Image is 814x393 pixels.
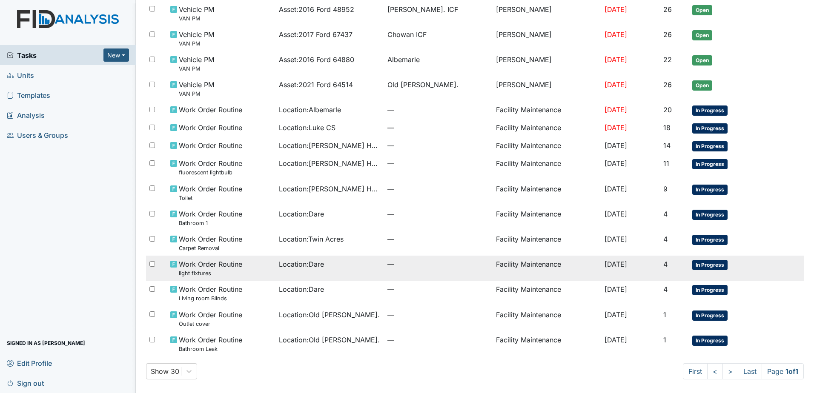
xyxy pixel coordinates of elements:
span: Units [7,68,34,82]
span: [DATE] [605,5,627,14]
span: [PERSON_NAME]. ICF [387,4,458,14]
a: Last [738,363,762,379]
span: [DATE] [605,159,627,168]
span: [DATE] [605,55,627,64]
span: 11 [663,159,669,168]
span: In Progress [692,159,728,169]
span: Open [692,55,712,65]
span: Work Order Routine Bathroom Leak [179,335,242,353]
td: Facility Maintenance [493,306,601,331]
span: 14 [663,141,671,150]
span: Location : Dare [279,259,324,269]
span: Work Order Routine Bathroom 1 [179,209,242,227]
span: Work Order Routine fluorescent lightbulb [179,158,242,177]
span: [DATE] [605,310,627,319]
div: Show 30 [151,366,179,376]
td: Facility Maintenance [493,155,601,180]
small: VAN PM [179,14,214,23]
span: [DATE] [605,30,627,39]
span: — [387,140,489,151]
span: Work Order Routine [179,140,242,151]
span: [DATE] [605,105,627,114]
small: Bathroom Leak [179,345,242,353]
span: Location : Albemarle [279,105,341,115]
span: 26 [663,5,672,14]
span: 1 [663,336,666,344]
a: > [722,363,738,379]
span: Albemarle [387,54,420,65]
strong: 1 of 1 [785,367,798,376]
span: [DATE] [605,80,627,89]
button: New [103,48,129,62]
span: — [387,105,489,115]
span: [DATE] [605,210,627,218]
span: Location : [PERSON_NAME] House [279,184,381,194]
span: 4 [663,210,668,218]
span: 4 [663,235,668,243]
td: Facility Maintenance [493,256,601,281]
span: Vehicle PM VAN PM [179,29,214,48]
td: Facility Maintenance [493,119,601,137]
span: 20 [663,105,672,114]
span: Location : Twin Acres [279,234,344,244]
span: Signed in as [PERSON_NAME] [7,336,85,350]
small: VAN PM [179,90,214,98]
small: Bathroom 1 [179,219,242,227]
span: 4 [663,260,668,268]
small: fluorescent lightbulb [179,168,242,177]
td: [PERSON_NAME] [493,51,601,76]
td: [PERSON_NAME] [493,26,601,51]
td: Facility Maintenance [493,281,601,306]
span: Vehicle PM VAN PM [179,80,214,98]
a: First [683,363,708,379]
span: Asset : 2021 Ford 64514 [279,80,353,90]
span: [DATE] [605,235,627,243]
span: Open [692,5,712,15]
span: 18 [663,123,671,132]
span: Work Order Routine Toilet [179,184,242,202]
span: — [387,234,489,244]
small: Toilet [179,194,242,202]
span: Asset : 2016 Ford 64880 [279,54,354,65]
span: Location : Dare [279,209,324,219]
td: Facility Maintenance [493,101,601,119]
span: In Progress [692,260,728,270]
span: [DATE] [605,141,627,150]
span: — [387,310,489,320]
span: Work Order Routine Carpet Removal [179,234,242,252]
span: Work Order Routine Living room Blinds [179,284,242,302]
span: Location : Old [PERSON_NAME]. [279,335,380,345]
span: In Progress [692,123,728,134]
span: Location : Dare [279,284,324,294]
span: Location : Luke CS [279,122,335,133]
span: — [387,122,489,133]
span: Location : [PERSON_NAME] House [279,158,381,168]
span: [DATE] [605,285,627,293]
span: — [387,184,489,194]
span: Sign out [7,376,44,390]
span: Vehicle PM VAN PM [179,54,214,73]
small: Living room Blinds [179,294,242,302]
span: 26 [663,80,672,89]
span: Page [762,363,804,379]
small: VAN PM [179,65,214,73]
span: [DATE] [605,185,627,193]
td: Facility Maintenance [493,137,601,155]
span: Asset : 2016 Ford 48952 [279,4,354,14]
td: Facility Maintenance [493,231,601,256]
span: In Progress [692,185,728,195]
span: In Progress [692,210,728,220]
span: Work Order Routine Outlet cover [179,310,242,328]
span: In Progress [692,235,728,245]
span: Analysis [7,108,45,122]
a: < [707,363,723,379]
span: 1 [663,310,666,319]
span: Chowan ICF [387,29,427,40]
nav: task-pagination [683,363,804,379]
small: light fixtures [179,269,242,277]
small: Outlet cover [179,320,242,328]
span: Open [692,30,712,40]
span: Location : Old [PERSON_NAME]. [279,310,380,320]
span: In Progress [692,310,728,321]
span: [DATE] [605,260,627,268]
